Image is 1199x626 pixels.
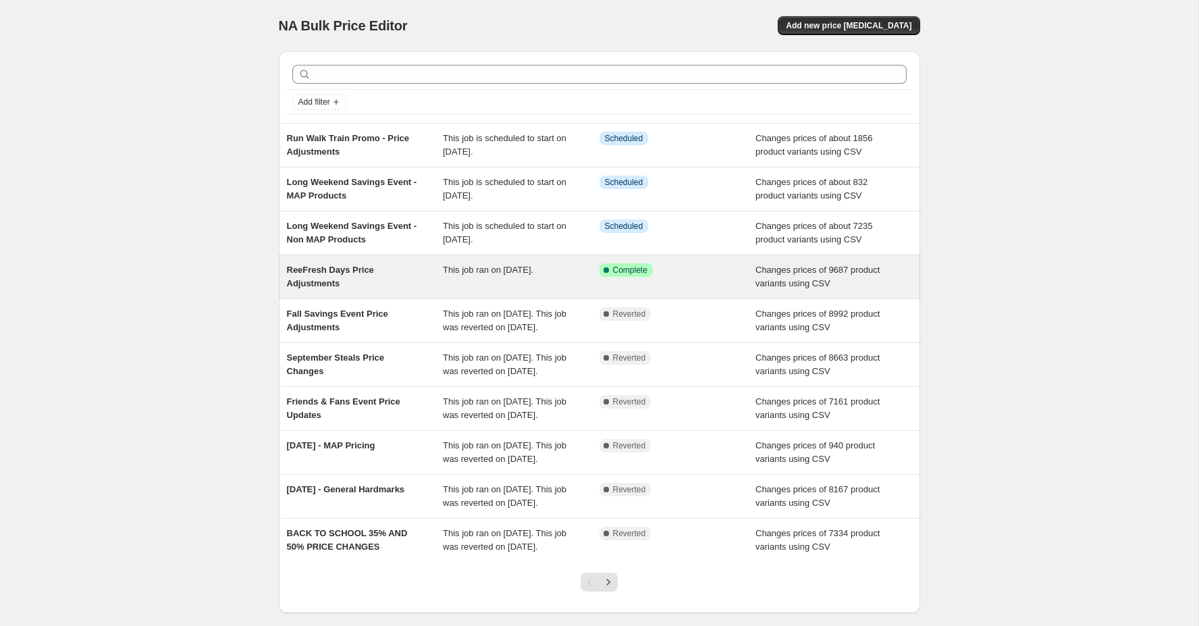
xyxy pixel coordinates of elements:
span: This job ran on [DATE]. This job was reverted on [DATE]. [443,440,566,464]
span: September Steals Price Changes [287,353,385,376]
button: Add filter [292,94,346,110]
span: Long Weekend Savings Event - MAP Products [287,177,417,201]
span: This job ran on [DATE]. This job was reverted on [DATE]. [443,353,566,376]
span: Add new price [MEDICAL_DATA] [786,20,911,31]
span: This job ran on [DATE]. [443,265,533,275]
span: NA Bulk Price Editor [279,18,408,33]
span: This job ran on [DATE]. This job was reverted on [DATE]. [443,309,566,332]
span: Changes prices of 7161 product variants using CSV [755,396,880,420]
span: Changes prices of about 832 product variants using CSV [755,177,868,201]
span: This job is scheduled to start on [DATE]. [443,221,566,244]
span: Long Weekend Savings Event - Non MAP Products [287,221,417,244]
span: Add filter [298,97,330,107]
span: BACK TO SCHOOL 35% AND 50% PRICE CHANGES [287,528,408,552]
button: Next [599,573,618,592]
span: Changes prices of 8992 product variants using CSV [755,309,880,332]
span: Changes prices of 9687 product variants using CSV [755,265,880,288]
span: Fall Savings Event Price Adjustments [287,309,388,332]
button: Add new price [MEDICAL_DATA] [778,16,920,35]
span: Reverted [613,528,646,539]
span: Changes prices of about 1856 product variants using CSV [755,133,872,157]
span: Scheduled [605,221,643,232]
span: Changes prices of about 7235 product variants using CSV [755,221,872,244]
span: Changes prices of 7334 product variants using CSV [755,528,880,552]
span: [DATE] - General Hardmarks [287,484,405,494]
span: Reverted [613,440,646,451]
span: This job ran on [DATE]. This job was reverted on [DATE]. [443,528,566,552]
span: Run Walk Train Promo - Price Adjustments [287,133,410,157]
nav: Pagination [581,573,618,592]
span: Changes prices of 940 product variants using CSV [755,440,875,464]
span: Changes prices of 8663 product variants using CSV [755,353,880,376]
span: Friends & Fans Event Price Updates [287,396,400,420]
span: Reverted [613,309,646,319]
span: This job is scheduled to start on [DATE]. [443,133,566,157]
span: Reverted [613,484,646,495]
span: Scheduled [605,133,643,144]
span: [DATE] - MAP Pricing [287,440,375,450]
span: This job is scheduled to start on [DATE]. [443,177,566,201]
span: Scheduled [605,177,643,188]
span: This job ran on [DATE]. This job was reverted on [DATE]. [443,396,566,420]
span: Changes prices of 8167 product variants using CSV [755,484,880,508]
span: This job ran on [DATE]. This job was reverted on [DATE]. [443,484,566,508]
span: ReeFresh Days Price Adjustments [287,265,374,288]
span: Reverted [613,396,646,407]
span: Reverted [613,353,646,363]
span: Complete [613,265,647,276]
